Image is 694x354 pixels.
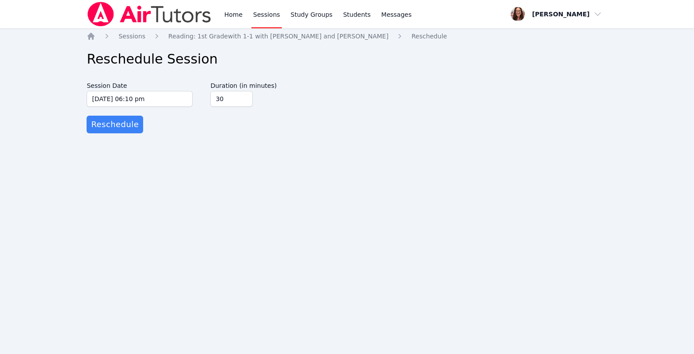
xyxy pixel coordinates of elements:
[118,32,145,41] a: Sessions
[381,10,412,19] span: Messages
[168,32,388,41] a: Reading: 1st Gradewith 1-1 with [PERSON_NAME] and [PERSON_NAME]
[87,32,607,41] nav: Breadcrumb
[91,118,139,131] span: Reschedule
[411,32,447,41] a: Reschedule
[118,33,145,40] span: Sessions
[210,78,295,91] label: Duration (in minutes)
[168,33,388,40] span: Reading: 1st Grade with 1-1 with [PERSON_NAME] and [PERSON_NAME]
[87,2,212,26] img: Air Tutors
[411,33,447,40] span: Reschedule
[87,51,607,67] h1: Reschedule Session
[87,78,193,91] label: Session Date
[87,116,143,133] button: Reschedule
